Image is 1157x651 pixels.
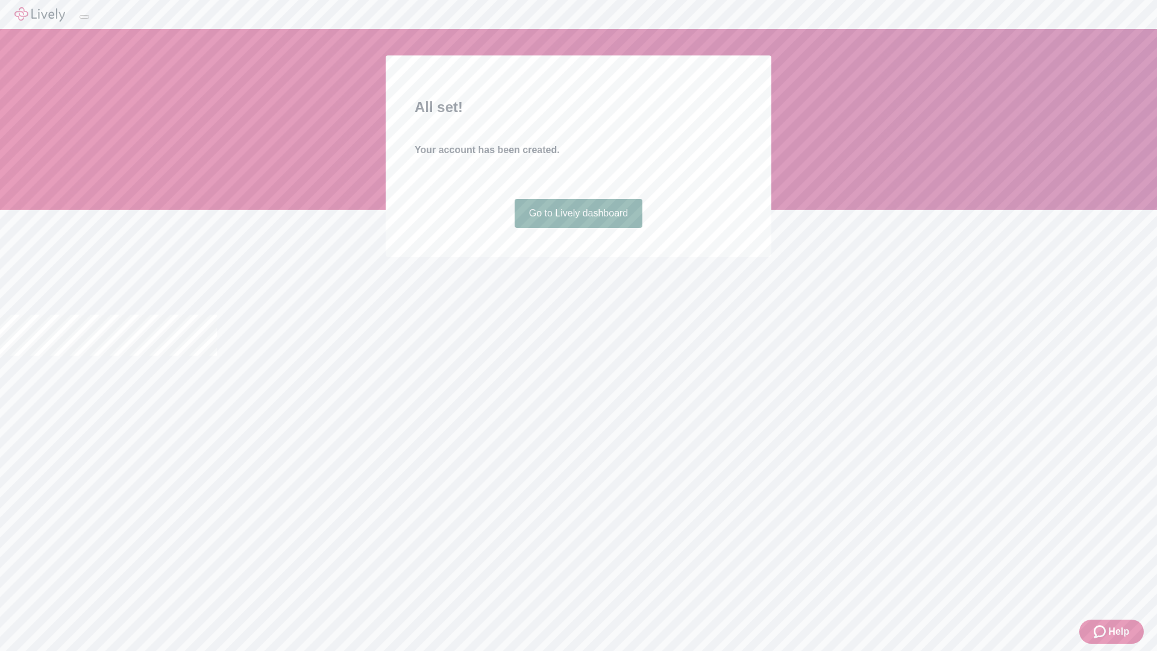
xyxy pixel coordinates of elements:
[515,199,643,228] a: Go to Lively dashboard
[80,15,89,19] button: Log out
[1079,620,1144,644] button: Zendesk support iconHelp
[1094,624,1108,639] svg: Zendesk support icon
[415,143,742,157] h4: Your account has been created.
[14,7,65,22] img: Lively
[415,96,742,118] h2: All set!
[1108,624,1129,639] span: Help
